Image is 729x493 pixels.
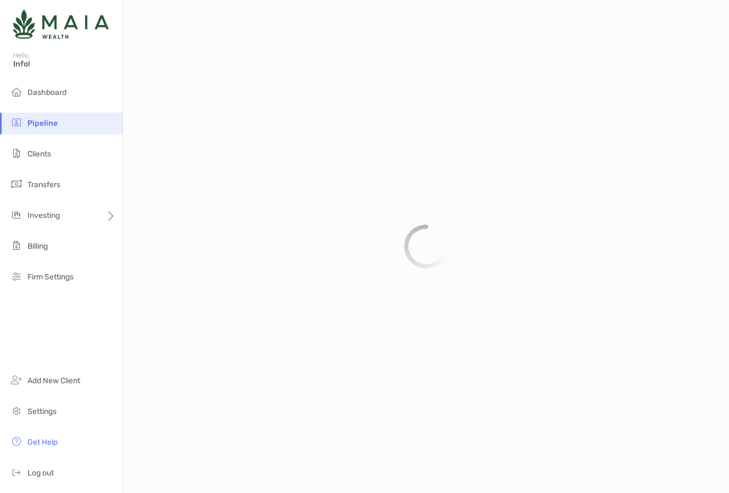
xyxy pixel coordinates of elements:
span: Investing [27,211,60,220]
span: Log out [27,468,54,478]
span: Add New Client [27,376,80,385]
span: Settings [27,407,57,416]
span: Transfers [27,180,60,189]
span: Dashboard [27,88,66,97]
img: dashboard icon [10,85,23,98]
span: Pipeline [27,119,58,128]
span: Billing [27,242,48,251]
span: Firm Settings [27,272,74,282]
img: clients icon [10,147,23,160]
img: pipeline icon [10,116,23,129]
span: Get Help [27,438,58,447]
img: investing icon [10,208,23,221]
img: logout icon [10,466,23,479]
img: transfers icon [10,177,23,191]
img: add_new_client icon [10,373,23,386]
img: Zoe Logo [13,4,109,44]
img: get-help icon [10,435,23,448]
span: Clients [27,149,51,159]
span: Info! [13,59,116,69]
img: settings icon [10,404,23,417]
img: billing icon [10,239,23,252]
img: firm-settings icon [10,270,23,283]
